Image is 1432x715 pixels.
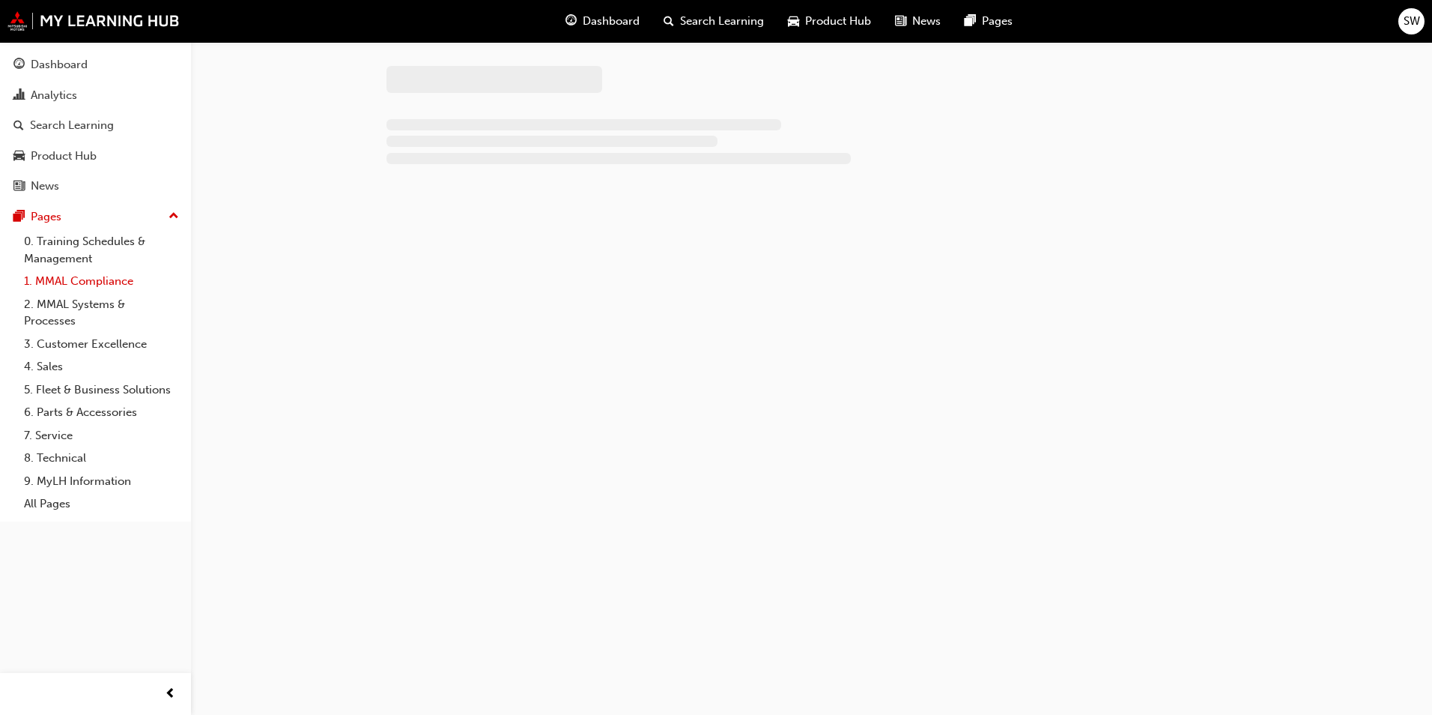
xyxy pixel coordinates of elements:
[6,112,185,139] a: Search Learning
[31,87,77,104] div: Analytics
[13,180,25,193] span: news-icon
[565,12,577,31] span: guage-icon
[953,6,1025,37] a: pages-iconPages
[982,13,1013,30] span: Pages
[18,355,185,378] a: 4. Sales
[6,142,185,170] a: Product Hub
[912,13,941,30] span: News
[6,203,185,231] button: Pages
[7,11,180,31] img: mmal
[18,230,185,270] a: 0. Training Schedules & Management
[805,13,871,30] span: Product Hub
[18,270,185,293] a: 1. MMAL Compliance
[6,172,185,200] a: News
[6,51,185,79] a: Dashboard
[31,208,61,226] div: Pages
[776,6,883,37] a: car-iconProduct Hub
[18,447,185,470] a: 8. Technical
[18,293,185,333] a: 2. MMAL Systems & Processes
[6,48,185,203] button: DashboardAnalyticsSearch LearningProduct HubNews
[1398,8,1425,34] button: SW
[165,685,176,704] span: prev-icon
[652,6,776,37] a: search-iconSearch Learning
[13,58,25,72] span: guage-icon
[18,401,185,424] a: 6. Parts & Accessories
[13,89,25,103] span: chart-icon
[18,492,185,516] a: All Pages
[13,150,25,163] span: car-icon
[18,424,185,447] a: 7. Service
[6,82,185,109] a: Analytics
[883,6,953,37] a: news-iconNews
[788,12,799,31] span: car-icon
[13,119,24,133] span: search-icon
[553,6,652,37] a: guage-iconDashboard
[18,378,185,402] a: 5. Fleet & Business Solutions
[680,13,764,30] span: Search Learning
[583,13,640,30] span: Dashboard
[1404,13,1420,30] span: SW
[169,207,179,226] span: up-icon
[664,12,674,31] span: search-icon
[31,178,59,195] div: News
[895,12,906,31] span: news-icon
[31,148,97,165] div: Product Hub
[31,56,88,73] div: Dashboard
[965,12,976,31] span: pages-icon
[30,117,114,134] div: Search Learning
[18,470,185,493] a: 9. MyLH Information
[18,333,185,356] a: 3. Customer Excellence
[13,211,25,224] span: pages-icon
